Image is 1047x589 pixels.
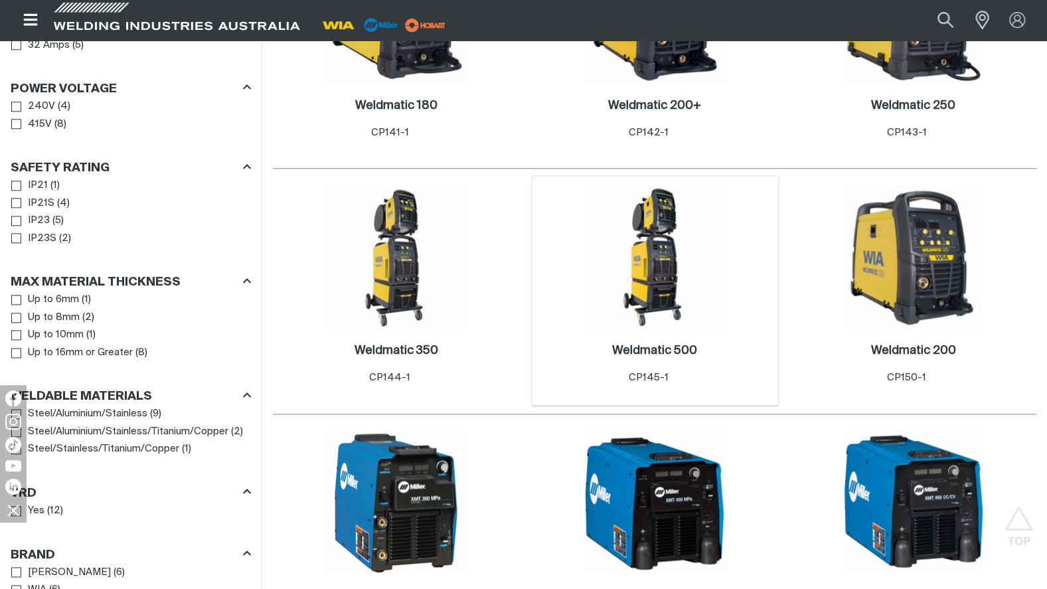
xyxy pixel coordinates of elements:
[28,99,55,114] span: 240V
[5,479,21,495] img: LinkedIn
[369,373,410,382] span: CP144-1
[28,442,179,457] span: Steel/Stainless/Titanium/Copper
[355,100,438,112] h2: Weldmatic 180
[72,38,84,53] span: ( 5 )
[58,99,70,114] span: ( 4 )
[628,373,668,382] span: CP145-1
[871,100,955,112] h2: Weldmatic 250
[182,442,191,457] span: ( 1 )
[11,291,79,309] a: Up to 6mm
[11,309,80,327] a: Up to 8mm
[28,213,50,228] span: IP23
[28,292,79,307] span: Up to 6mm
[401,20,449,30] a: miller
[355,98,438,114] a: Weldmatic 180
[5,460,21,471] img: YouTube
[28,117,52,132] span: 415V
[5,437,21,453] img: TikTok
[11,82,117,97] h3: Power Voltage
[11,326,84,344] a: Up to 10mm
[47,503,63,519] span: ( 12 )
[371,127,409,137] span: CP141-1
[870,343,955,359] a: Weldmatic 200
[11,405,250,458] ul: Weldable Materials
[28,310,80,325] span: Up to 8mm
[871,98,955,114] a: Weldmatic 250
[11,98,250,133] ul: Power Voltage
[11,387,251,405] div: Weldable Materials
[11,177,250,247] ul: Safety Rating
[608,98,701,114] a: Weldmatic 200+
[401,15,449,35] img: miller
[11,273,251,291] div: Max Material Thickness
[11,389,152,404] h3: Weldable Materials
[325,432,467,574] img: XMT 350 Mpa
[28,178,48,193] span: IP21
[28,345,133,361] span: Up to 16mm or Greater
[842,186,984,328] img: Weldmatic 200
[11,548,55,563] h3: Brand
[82,310,94,325] span: ( 2 )
[5,390,21,406] img: Facebook
[870,345,955,357] h2: Weldmatic 200
[11,37,70,54] a: 32 Amps
[52,213,64,228] span: ( 5 )
[57,196,70,211] span: ( 4 )
[11,161,110,176] h3: Safety Rating
[2,499,25,521] img: hide socials
[355,345,438,357] h2: Weldmatic 350
[906,5,968,35] input: Product name or item number...
[82,292,91,307] span: ( 1 )
[86,327,96,343] span: ( 1 )
[135,345,147,361] span: ( 8 )
[11,80,251,98] div: Power Voltage
[628,127,668,137] span: CP142-1
[11,483,251,501] div: VRD
[28,196,54,211] span: IP21S
[28,38,70,53] span: 32 Amps
[11,564,111,582] a: [PERSON_NAME]
[612,343,697,359] a: Weldmatic 500
[28,406,147,422] span: Steel/Aluminium/Stainless
[11,212,50,230] a: IP23
[1004,506,1034,536] button: Scroll to top
[59,231,71,246] span: ( 2 )
[11,423,228,441] a: Steel/Aluminium/Stainless/Titanium/Copper
[231,424,243,440] span: ( 2 )
[114,565,125,580] span: ( 6 )
[584,186,726,328] img: Weldmatic 500
[11,344,133,362] a: Up to 16mm or Greater
[54,117,66,132] span: ( 8 )
[28,424,228,440] span: Steel/Aluminium/Stainless/Titanium/Copper
[28,327,84,343] span: Up to 10mm
[11,502,44,520] a: Yes
[11,177,48,195] a: IP21
[50,178,60,193] span: ( 1 )
[612,345,697,357] h2: Weldmatic 500
[11,545,251,563] div: Brand
[842,432,984,574] img: XMT 450
[28,503,44,519] span: Yes
[923,5,968,35] button: Search products
[325,186,467,328] img: Weldmatic 350
[5,414,21,430] img: Instagram
[28,231,56,246] span: IP23S
[887,127,927,137] span: CP143-1
[11,116,52,133] a: 415V
[11,291,250,361] ul: Max Material Thickness
[11,275,181,290] h3: Max Material Thickness
[608,100,701,112] h2: Weldmatic 200+
[11,98,55,116] a: 240V
[11,502,250,520] ul: VRD
[11,440,179,458] a: Steel/Stainless/Titanium/Copper
[11,159,251,177] div: Safety Rating
[150,406,161,422] span: ( 9 )
[355,343,438,359] a: Weldmatic 350
[887,373,926,382] span: CP150-1
[11,405,147,423] a: Steel/Aluminium/Stainless
[584,432,726,574] img: XMT 450 Mpa
[11,195,54,212] a: IP21S
[28,565,111,580] span: [PERSON_NAME]
[11,230,56,248] a: IP23S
